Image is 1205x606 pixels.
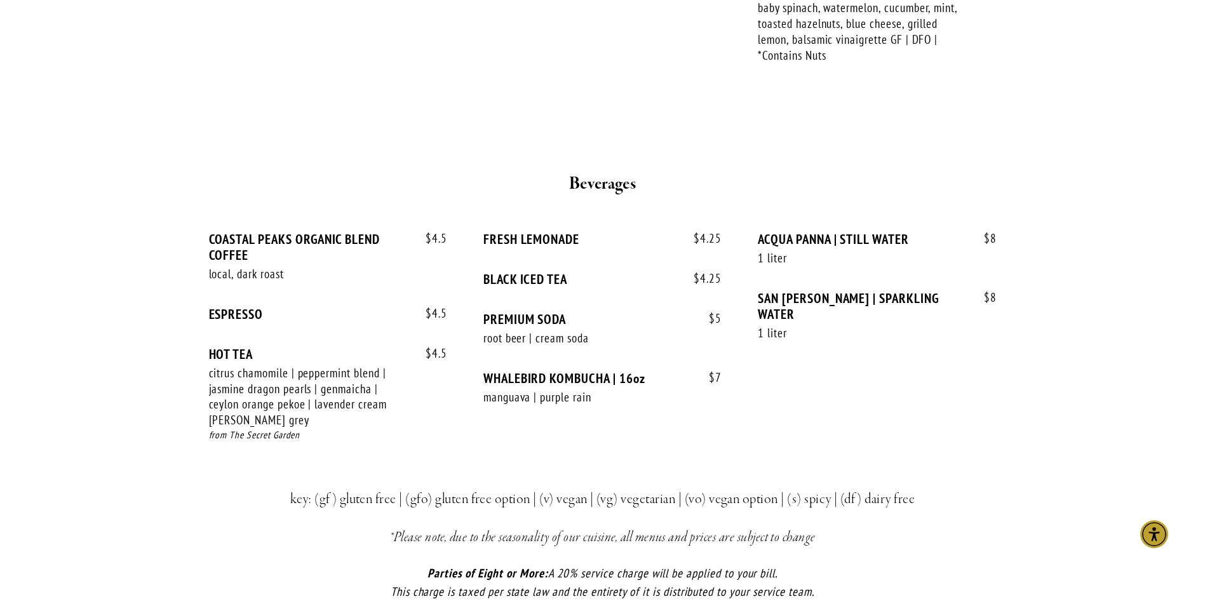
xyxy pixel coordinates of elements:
div: ACQUA PANNA | STILL WATER [758,231,996,247]
em: *Please note, due to the seasonality of our cuisine, all menus and prices are subject to change [389,529,816,546]
div: PREMIUM SODA [483,311,722,327]
em: Parties of Eight or More: [427,565,548,581]
h3: key: (gf) gluten free | (gfo) gluten free option | (v) vegan | (vg) vegetarian | (vo) vegan optio... [232,488,973,511]
span: $ [426,306,432,321]
span: 4.5 [413,231,447,246]
span: $ [426,346,432,361]
div: WHALEBIRD KOMBUCHA | 16oz [483,370,722,386]
span: $ [694,231,700,246]
div: Accessibility Menu [1140,520,1168,548]
span: $ [709,370,715,385]
span: $ [984,231,990,246]
span: 5 [696,311,722,326]
span: 8 [971,290,997,305]
div: from The Secret Garden [209,428,447,443]
span: 4.5 [413,346,447,361]
span: $ [694,271,700,286]
span: 4.25 [681,271,722,286]
span: $ [984,290,990,305]
span: 8 [971,231,997,246]
div: FRESH LEMONADE [483,231,722,247]
div: 1 liter [758,250,960,266]
div: citrus chamomile | peppermint blend | jasmine dragon pearls | genmaicha | ceylon orange pekoe | l... [209,365,411,428]
div: BLACK ICED TEA [483,271,722,287]
div: ESPRESSO [209,306,447,322]
span: 4.5 [413,306,447,321]
div: manguava | purple rain [483,389,685,405]
div: root beer | cream soda [483,330,685,346]
span: $ [709,311,715,326]
em: A 20% service charge will be applied to your bill. This charge is taxed per state law and the ent... [391,565,814,599]
span: 4.25 [681,231,722,246]
strong: Beverages [569,173,636,195]
div: HOT TEA [209,346,447,362]
div: COASTAL PEAKS ORGANIC BLEND COFFEE [209,231,447,263]
div: SAN [PERSON_NAME] | SPARKLING WATER [758,290,996,322]
div: local, dark roast [209,266,411,282]
span: $ [426,231,432,246]
span: 7 [696,370,722,385]
div: 1 liter [758,325,960,341]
